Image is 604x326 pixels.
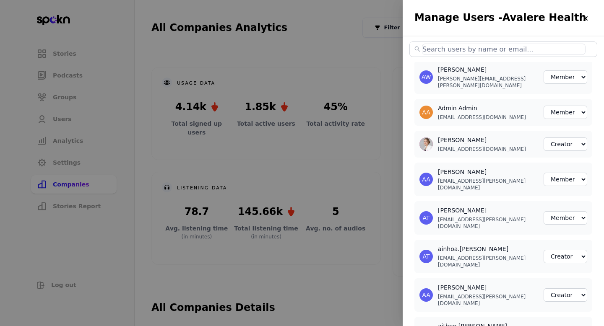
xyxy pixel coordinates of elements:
input: Search users by name or email... [422,44,586,55]
img: close [582,15,589,22]
span: search [414,46,420,52]
h3: [PERSON_NAME] [438,136,526,144]
div: AT [422,252,430,261]
p: [EMAIL_ADDRESS][PERSON_NAME][DOMAIN_NAME] [438,216,537,230]
div: AA [422,175,430,184]
h3: [PERSON_NAME] [438,283,537,292]
h3: [PERSON_NAME] [438,206,537,215]
div: AA [422,291,430,299]
p: [PERSON_NAME][EMAIL_ADDRESS][PERSON_NAME][DOMAIN_NAME] [438,75,537,89]
h3: [PERSON_NAME] [438,65,537,74]
p: [EMAIL_ADDRESS][DOMAIN_NAME] [438,146,526,153]
p: [EMAIL_ADDRESS][PERSON_NAME][DOMAIN_NAME] [438,293,537,307]
p: [EMAIL_ADDRESS][PERSON_NAME][DOMAIN_NAME] [438,255,537,268]
h3: ainhoa.[PERSON_NAME] [438,245,537,253]
p: [EMAIL_ADDRESS][DOMAIN_NAME] [438,114,526,121]
p: [EMAIL_ADDRESS][PERSON_NAME][DOMAIN_NAME] [438,178,537,191]
div: AW [422,73,431,81]
div: AT [422,214,430,222]
h3: Admin Admin [438,104,526,112]
div: AA [422,108,430,116]
img: user-1689167698474-324063.jpg [419,137,433,151]
h3: [PERSON_NAME] [438,168,537,176]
